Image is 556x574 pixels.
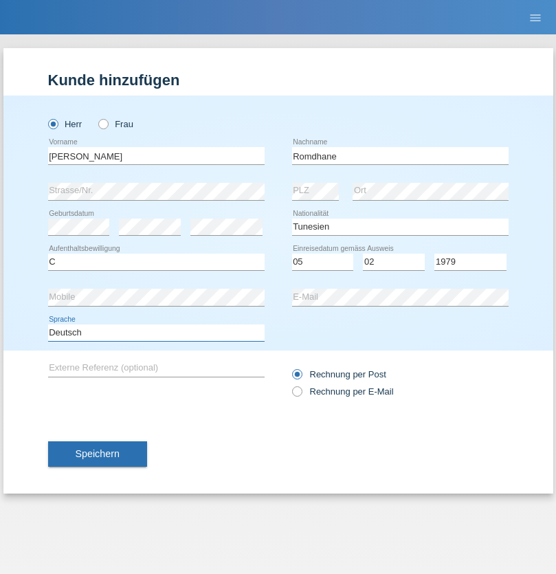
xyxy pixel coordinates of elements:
[292,369,301,386] input: Rechnung per Post
[76,448,120,459] span: Speichern
[292,369,386,379] label: Rechnung per Post
[292,386,394,397] label: Rechnung per E-Mail
[48,119,82,129] label: Herr
[48,441,147,467] button: Speichern
[98,119,133,129] label: Frau
[529,11,542,25] i: menu
[98,119,107,128] input: Frau
[48,119,57,128] input: Herr
[522,13,549,21] a: menu
[292,386,301,404] input: Rechnung per E-Mail
[48,71,509,89] h1: Kunde hinzufügen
